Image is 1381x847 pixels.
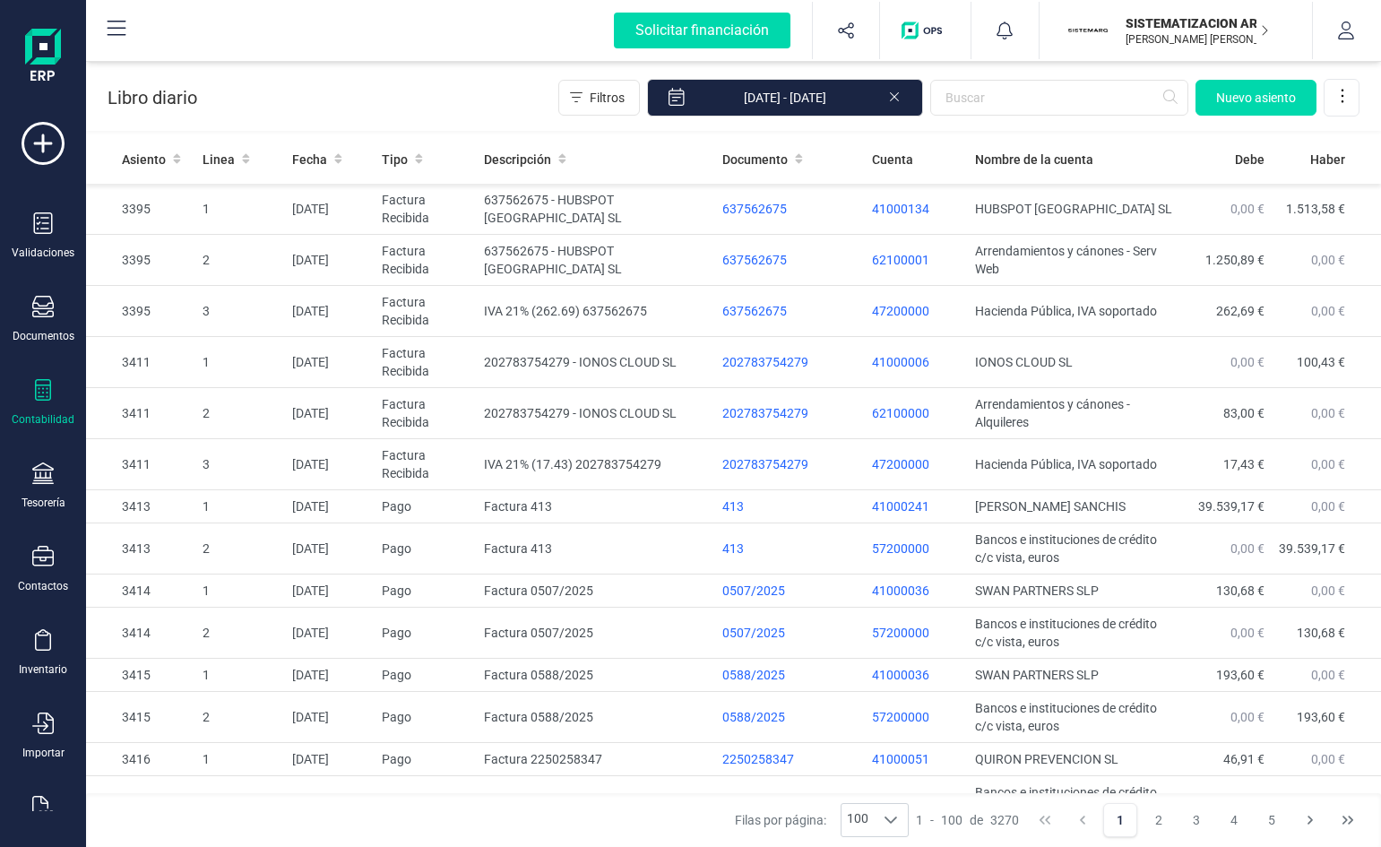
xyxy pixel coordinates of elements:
div: - [916,811,1019,829]
td: Factura Recibida [375,286,478,337]
span: 262,69 € [1216,304,1264,318]
td: Factura 0507/2025 [477,575,715,608]
p: 41000036 [872,666,961,684]
td: 1 [195,337,285,388]
td: Pago [375,776,478,827]
div: 0507/2025 [722,624,858,642]
td: Bancos e instituciones de crédito c/c vista, euros [968,692,1182,743]
td: 3414 [86,608,195,659]
td: 1 [195,575,285,608]
td: 3416 [86,776,195,827]
td: [DATE] [285,388,375,439]
span: 100 [842,804,874,836]
p: 62100001 [872,251,961,269]
td: 1 [195,659,285,692]
p: 47200000 [872,455,961,473]
img: Logo Finanedi [25,29,61,86]
td: 3411 [86,388,195,439]
p: SISTEMATIZACION ARQUITECTONICA EN REFORMAS SL [1126,14,1269,32]
td: 1 [195,743,285,776]
input: Buscar [930,80,1188,116]
div: 637562675 [722,302,858,320]
td: Factura Recibida [375,439,478,490]
span: Tipo [382,151,408,169]
span: Documento [722,151,788,169]
span: Nuevo asiento [1216,89,1296,107]
div: Filas por página: [735,803,909,837]
div: Validaciones [12,246,74,260]
button: Filtros [558,80,640,116]
button: Page 1 [1103,803,1137,837]
span: Cuenta [872,151,913,169]
div: 637562675 [722,251,858,269]
span: 1 [916,811,923,829]
div: 202783754279 [722,404,858,422]
div: Tesorería [22,496,65,510]
td: 3395 [86,235,195,286]
div: Contactos [18,579,68,593]
span: Descripción [484,151,551,169]
td: [DATE] [285,286,375,337]
td: IONOS CLOUD SL [968,337,1182,388]
span: 1.250,89 € [1205,253,1264,267]
button: Next Page [1293,803,1327,837]
p: 57200000 [872,624,961,642]
td: 202783754279 - IONOS CLOUD SL [477,337,715,388]
p: 57200000 [872,792,961,810]
span: 0,00 € [1230,541,1264,556]
p: [PERSON_NAME] [PERSON_NAME] [1126,32,1269,47]
td: Factura Recibida [375,337,478,388]
td: Bancos e instituciones de crédito c/c vista, euros [968,608,1182,659]
span: 0,00 € [1230,710,1264,724]
button: Page 2 [1142,803,1176,837]
span: Fecha [292,151,327,169]
td: Bancos e instituciones de crédito c/c vista, euros [968,776,1182,827]
span: 0,00 € [1311,253,1345,267]
p: 41000134 [872,200,961,218]
div: Inventario [19,662,67,677]
span: 0,00 € [1311,457,1345,471]
div: 0507/2025 [722,582,858,600]
span: Asiento [122,151,166,169]
td: Arrendamientos y cánones - Serv Web [968,235,1182,286]
td: [DATE] [285,490,375,523]
td: Factura Recibida [375,184,478,235]
td: SWAN PARTNERS SLP [968,659,1182,692]
button: Nuevo asiento [1195,80,1316,116]
button: Logo de OPS [891,2,960,59]
td: Factura 413 [477,523,715,575]
button: Solicitar financiación [592,2,812,59]
td: [DATE] [285,608,375,659]
td: Pago [375,692,478,743]
td: Factura 0588/2025 [477,692,715,743]
p: 41000036 [872,582,961,600]
p: 57200000 [872,540,961,557]
div: 637562675 [722,200,858,218]
td: 1 [195,490,285,523]
td: [DATE] [285,439,375,490]
span: 130,68 € [1216,583,1264,598]
td: Factura 2250258347 [477,743,715,776]
td: 637562675 - HUBSPOT [GEOGRAPHIC_DATA] SL [477,235,715,286]
td: QUIRON PREVENCION SL [968,743,1182,776]
span: Linea [203,151,235,169]
td: Arrendamientos y cánones - Alquileres [968,388,1182,439]
td: Factura Recibida [375,388,478,439]
td: 3395 [86,184,195,235]
td: [DATE] [285,523,375,575]
td: [DATE] [285,659,375,692]
span: Debe [1235,151,1264,169]
td: 3413 [86,523,195,575]
div: Documentos [13,329,74,343]
span: 83,00 € [1223,406,1264,420]
button: Previous Page [1066,803,1100,837]
div: Contabilidad [12,412,74,427]
td: [DATE] [285,743,375,776]
span: 100,43 € [1297,355,1345,369]
span: 3270 [990,811,1019,829]
span: 39.539,17 € [1279,541,1345,556]
span: 130,68 € [1297,626,1345,640]
td: 2 [195,523,285,575]
span: 17,43 € [1223,457,1264,471]
td: 3411 [86,439,195,490]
